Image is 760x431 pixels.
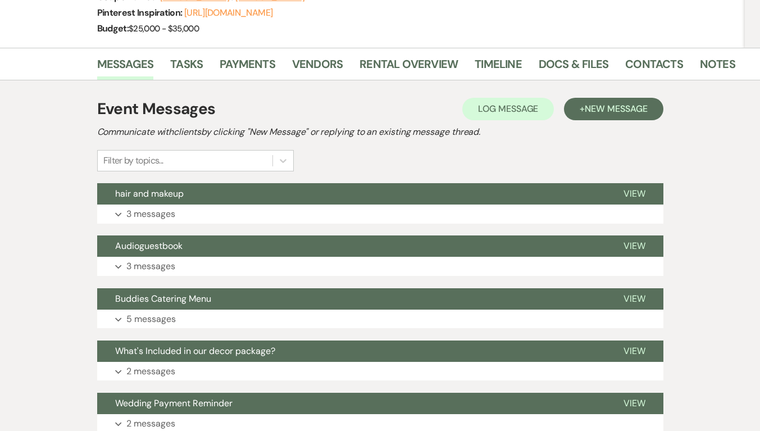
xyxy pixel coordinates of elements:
[115,240,183,252] span: Audioguestbook
[97,183,606,205] button: hair and makeup
[606,183,663,205] button: View
[624,397,645,409] span: View
[97,257,663,276] button: 3 messages
[625,55,683,80] a: Contacts
[129,23,199,34] span: $25,000 - $35,000
[97,55,154,80] a: Messages
[97,393,606,414] button: Wedding Payment Reminder
[359,55,458,80] a: Rental Overview
[97,97,216,121] h1: Event Messages
[126,207,175,221] p: 3 messages
[292,55,343,80] a: Vendors
[115,397,233,409] span: Wedding Payment Reminder
[170,55,203,80] a: Tasks
[564,98,663,120] button: +New Message
[624,345,645,357] span: View
[103,154,163,167] div: Filter by topics...
[97,235,606,257] button: Audioguestbook
[97,341,606,362] button: What's Included in our decor package?
[126,312,176,326] p: 5 messages
[97,310,663,329] button: 5 messages
[126,364,175,379] p: 2 messages
[606,235,663,257] button: View
[115,293,211,305] span: Buddies Catering Menu
[97,22,129,34] span: Budget:
[126,416,175,431] p: 2 messages
[606,288,663,310] button: View
[624,188,645,199] span: View
[115,188,184,199] span: hair and makeup
[97,125,663,139] h2: Communicate with clients by clicking "New Message" or replying to an existing message thread.
[475,55,522,80] a: Timeline
[97,362,663,381] button: 2 messages
[606,341,663,362] button: View
[700,55,735,80] a: Notes
[624,240,645,252] span: View
[624,293,645,305] span: View
[539,55,608,80] a: Docs & Files
[115,345,275,357] span: What's Included in our decor package?
[220,55,275,80] a: Payments
[97,7,184,19] span: Pinterest Inspiration:
[462,98,554,120] button: Log Message
[478,103,538,115] span: Log Message
[606,393,663,414] button: View
[585,103,647,115] span: New Message
[126,259,175,274] p: 3 messages
[184,7,272,19] a: [URL][DOMAIN_NAME]
[97,205,663,224] button: 3 messages
[97,288,606,310] button: Buddies Catering Menu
